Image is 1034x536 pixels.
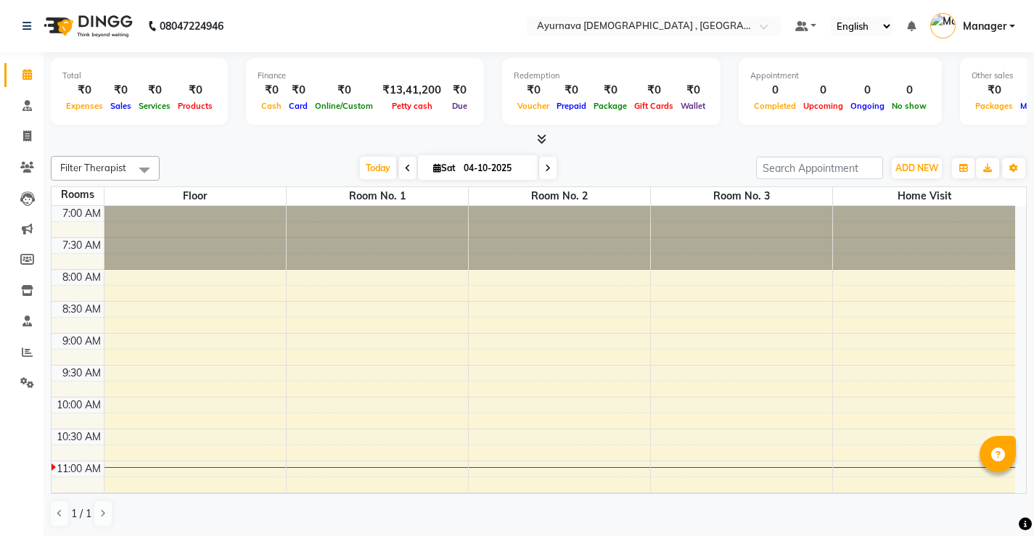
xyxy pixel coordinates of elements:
span: Room No. 1 [287,187,468,205]
span: Prepaid [553,101,590,111]
span: Completed [750,101,800,111]
div: Finance [258,70,472,82]
div: ₹0 [631,82,677,99]
div: ₹0 [135,82,174,99]
span: Sat [430,162,459,173]
div: ₹0 [514,82,553,99]
div: ₹0 [62,82,107,99]
span: ADD NEW [895,162,938,173]
span: Expenses [62,101,107,111]
b: 08047224946 [160,6,223,46]
div: 8:00 AM [60,270,104,285]
div: ₹0 [258,82,285,99]
span: Room No. 2 [469,187,650,205]
span: 1 / 1 [71,506,91,521]
span: Online/Custom [311,101,377,111]
div: ₹0 [285,82,311,99]
button: ADD NEW [892,158,942,178]
div: 10:30 AM [54,429,104,445]
div: 8:30 AM [60,302,104,317]
span: Services [135,101,174,111]
span: Room No. 3 [651,187,832,205]
span: Wallet [677,101,709,111]
div: ₹0 [174,82,216,99]
span: Petty cash [388,101,436,111]
img: logo [37,6,136,46]
div: 11:30 AM [54,493,104,508]
span: Products [174,101,216,111]
span: Cash [258,101,285,111]
input: Search Appointment [756,157,883,179]
span: Package [590,101,631,111]
span: Filter Therapist [60,162,126,173]
div: ₹0 [677,82,709,99]
div: 9:30 AM [60,366,104,381]
span: Upcoming [800,101,847,111]
span: Voucher [514,101,553,111]
span: No show [888,101,930,111]
div: 11:00 AM [54,461,104,477]
div: Total [62,70,216,82]
input: 2025-10-04 [459,157,532,179]
div: Appointment [750,70,930,82]
div: 0 [888,82,930,99]
div: 0 [750,82,800,99]
div: ₹13,41,200 [377,82,447,99]
div: 7:00 AM [60,206,104,221]
span: Home Visit [833,187,1015,205]
span: Due [448,101,471,111]
div: ₹0 [107,82,135,99]
iframe: chat widget [973,478,1019,521]
div: ₹0 [311,82,377,99]
div: ₹0 [590,82,631,99]
span: Ongoing [847,101,888,111]
span: Sales [107,101,135,111]
span: Floor [104,187,286,205]
div: 7:30 AM [60,238,104,253]
div: ₹0 [447,82,472,99]
div: 9:00 AM [60,334,104,349]
div: 10:00 AM [54,397,104,413]
span: Today [360,157,396,179]
div: ₹0 [553,82,590,99]
span: Manager [963,19,1006,34]
div: Rooms [52,187,104,202]
span: Packages [972,101,1017,111]
span: Gift Cards [631,101,677,111]
span: Card [285,101,311,111]
div: Redemption [514,70,709,82]
div: ₹0 [972,82,1017,99]
div: 0 [800,82,847,99]
img: Manager [930,13,956,38]
div: 0 [847,82,888,99]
